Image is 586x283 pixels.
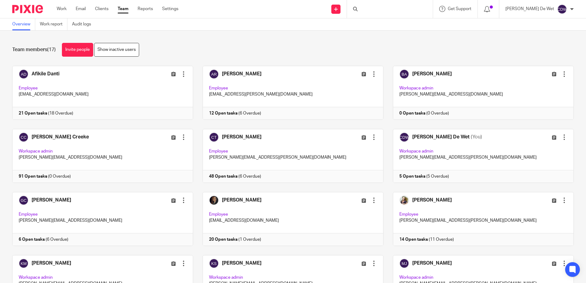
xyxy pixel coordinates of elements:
img: Pixie [12,5,43,13]
p: [PERSON_NAME] De Wet [505,6,554,12]
a: Team [118,6,128,12]
h1: Team members [12,47,56,53]
a: Work [57,6,67,12]
a: Clients [95,6,108,12]
a: Settings [162,6,178,12]
a: Overview [12,18,35,30]
img: svg%3E [557,4,567,14]
span: Get Support [448,7,471,11]
a: Audit logs [72,18,96,30]
a: Work report [40,18,67,30]
span: (17) [47,47,56,52]
a: Reports [138,6,153,12]
a: Invite people [62,43,93,57]
a: Show inactive users [94,43,139,57]
a: Email [76,6,86,12]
